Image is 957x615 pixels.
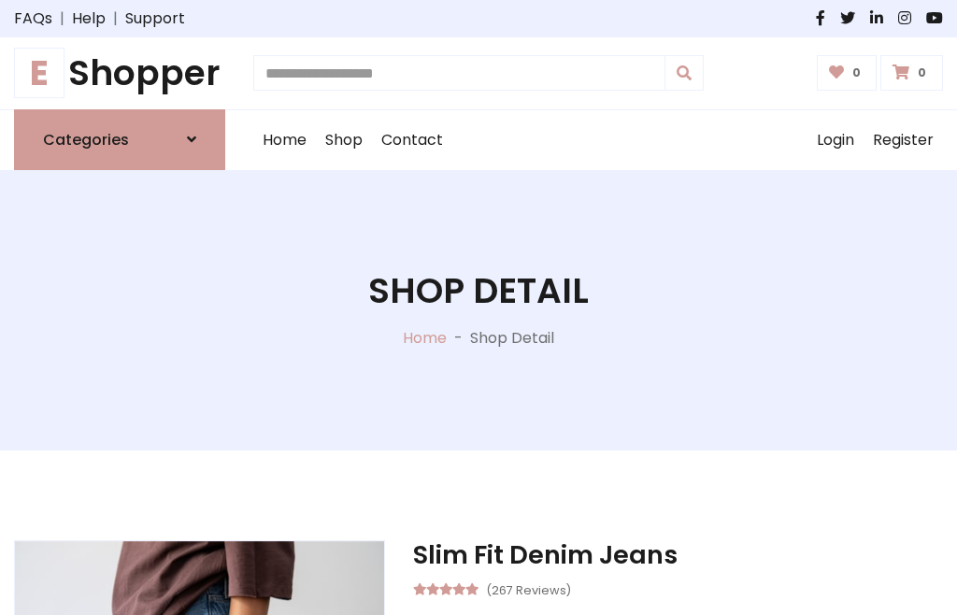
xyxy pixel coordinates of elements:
[14,7,52,30] a: FAQs
[43,131,129,149] h6: Categories
[807,110,864,170] a: Login
[486,578,571,600] small: (267 Reviews)
[253,110,316,170] a: Home
[14,52,225,94] h1: Shopper
[106,7,125,30] span: |
[14,48,64,98] span: E
[14,109,225,170] a: Categories
[14,52,225,94] a: EShopper
[470,327,554,350] p: Shop Detail
[372,110,452,170] a: Contact
[125,7,185,30] a: Support
[864,110,943,170] a: Register
[913,64,931,81] span: 0
[368,270,589,312] h1: Shop Detail
[880,55,943,91] a: 0
[72,7,106,30] a: Help
[447,327,470,350] p: -
[403,327,447,349] a: Home
[413,540,943,570] h3: Slim Fit Denim Jeans
[52,7,72,30] span: |
[316,110,372,170] a: Shop
[848,64,865,81] span: 0
[817,55,878,91] a: 0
